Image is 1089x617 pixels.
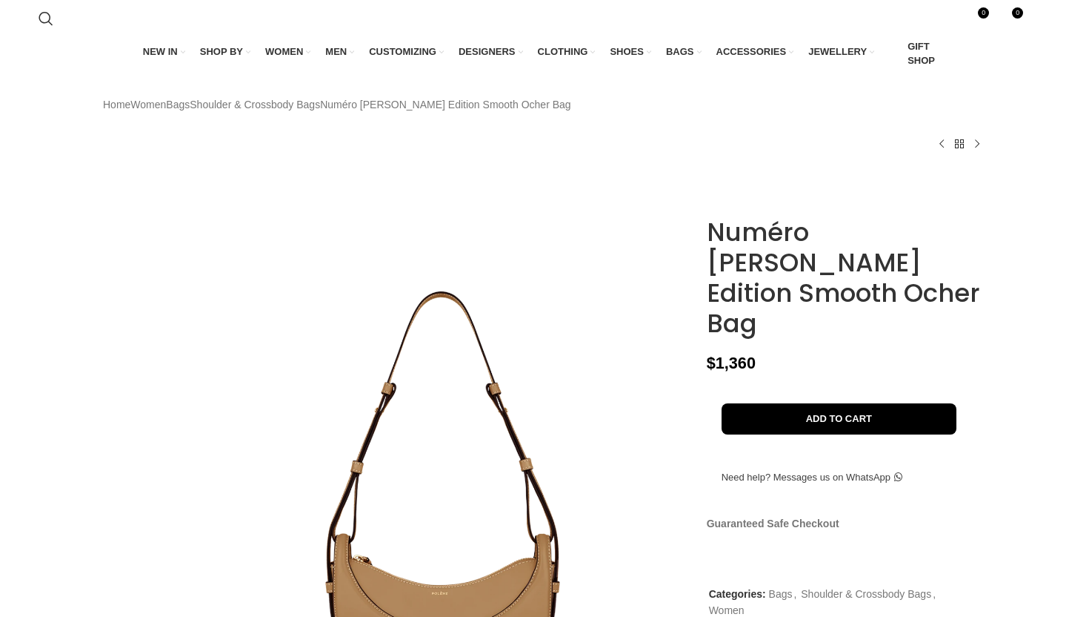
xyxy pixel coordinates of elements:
h1: Numéro [PERSON_NAME] Edition Smooth Ocher Bag [707,217,986,338]
nav: Breadcrumb [103,96,571,113]
a: SHOP BY [200,36,250,67]
span: MEN [325,45,347,59]
img: Polene bag [99,362,190,449]
span: 0 [1012,7,1023,19]
img: Polene [99,268,190,354]
a: MEN [325,36,354,67]
span: GIFT SHOP [907,40,946,67]
span: DESIGNERS [459,45,516,59]
a: JEWELLERY [808,36,874,67]
span: CLOTHING [538,45,588,59]
a: 0 [959,4,990,33]
a: Previous product [933,135,950,153]
a: DESIGNERS [459,36,523,67]
span: ACCESSORIES [716,45,787,59]
div: Main navigation [31,36,1059,70]
a: CLOTHING [538,36,596,67]
span: Categories: [709,588,766,600]
img: Polene [707,175,773,210]
img: Polene bags [99,455,190,542]
a: Bags [769,588,793,600]
span: SHOP BY [200,45,243,59]
a: Shoulder & Crossbody Bags [190,96,320,113]
strong: Guaranteed Safe Checkout [707,518,839,529]
span: NEW IN [143,45,178,59]
span: SHOES [610,45,644,59]
img: GiftBag [889,47,902,61]
div: My Wishlist [993,4,1024,33]
a: Shoulder & Crossbody Bags [801,588,931,600]
span: , [933,586,936,602]
a: Search [31,4,61,33]
span: BAGS [666,45,694,59]
span: JEWELLERY [808,45,867,59]
a: Need help? Messages us on WhatsApp [707,462,917,493]
a: WOMEN [265,36,310,67]
bdi: 1,360 [707,354,756,372]
a: Next product [968,135,986,153]
span: , [794,586,797,602]
a: ACCESSORIES [716,36,794,67]
a: Women [130,96,166,113]
span: Numéro [PERSON_NAME] Edition Smooth Ocher Bag [320,96,570,113]
a: GIFT SHOP [889,36,946,70]
a: CUSTOMIZING [369,36,444,67]
a: BAGS [666,36,702,67]
a: Home [103,96,130,113]
a: 0 [993,4,1024,33]
a: Bags [166,96,190,113]
button: Add to cart [722,403,956,435]
a: SHOES [610,36,651,67]
span: WOMEN [265,45,303,59]
span: CUSTOMIZING [369,45,436,59]
span: 0 [978,7,989,19]
a: Women [709,604,745,616]
img: guaranteed-safe-checkout-bordered.j [707,539,964,560]
span: $ [707,354,716,372]
a: NEW IN [143,36,185,67]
